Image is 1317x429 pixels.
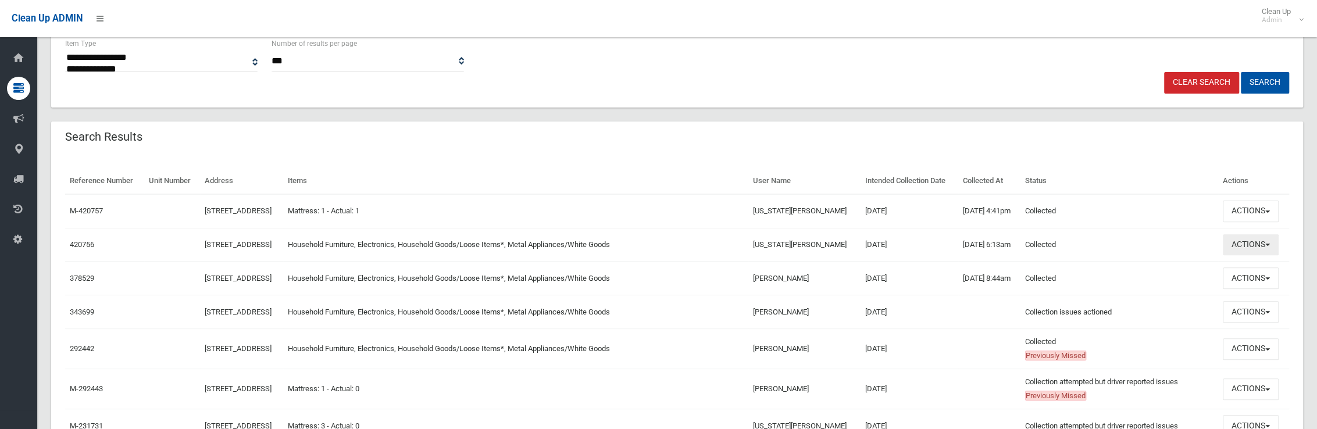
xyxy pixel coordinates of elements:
[12,13,83,24] span: Clean Up ADMIN
[1223,234,1279,256] button: Actions
[748,262,861,295] td: [PERSON_NAME]
[205,308,272,316] a: [STREET_ADDRESS]
[861,369,958,409] td: [DATE]
[65,168,144,194] th: Reference Number
[748,295,861,329] td: [PERSON_NAME]
[51,126,156,148] header: Search Results
[283,194,748,228] td: Mattress: 1 - Actual: 1
[1241,72,1289,94] button: Search
[1164,72,1239,94] a: Clear Search
[748,369,861,409] td: [PERSON_NAME]
[861,329,958,369] td: [DATE]
[861,194,958,228] td: [DATE]
[748,168,861,194] th: User Name
[1218,168,1289,194] th: Actions
[205,344,272,353] a: [STREET_ADDRESS]
[205,274,272,283] a: [STREET_ADDRESS]
[861,228,958,262] td: [DATE]
[861,295,958,329] td: [DATE]
[70,384,103,393] a: M-292443
[70,240,94,249] a: 420756
[1262,16,1291,24] small: Admin
[958,168,1020,194] th: Collected At
[70,344,94,353] a: 292442
[1025,351,1086,360] span: Previously Missed
[1223,267,1279,289] button: Actions
[70,274,94,283] a: 378529
[958,262,1020,295] td: [DATE] 8:44am
[1020,369,1218,409] td: Collection attempted but driver reported issues
[283,262,748,295] td: Household Furniture, Electronics, Household Goods/Loose Items*, Metal Appliances/White Goods
[205,240,272,249] a: [STREET_ADDRESS]
[70,206,103,215] a: M-420757
[748,228,861,262] td: [US_STATE][PERSON_NAME]
[65,37,96,50] label: Item Type
[1020,262,1218,295] td: Collected
[70,308,94,316] a: 343699
[1020,295,1218,329] td: Collection issues actioned
[1223,301,1279,323] button: Actions
[1223,338,1279,360] button: Actions
[861,168,958,194] th: Intended Collection Date
[144,168,200,194] th: Unit Number
[283,369,748,409] td: Mattress: 1 - Actual: 0
[958,194,1020,228] td: [DATE] 4:41pm
[283,329,748,369] td: Household Furniture, Electronics, Household Goods/Loose Items*, Metal Appliances/White Goods
[748,194,861,228] td: [US_STATE][PERSON_NAME]
[861,262,958,295] td: [DATE]
[205,384,272,393] a: [STREET_ADDRESS]
[1020,228,1218,262] td: Collected
[1025,391,1086,401] span: Previously Missed
[1020,329,1218,369] td: Collected
[272,37,357,50] label: Number of results per page
[200,168,283,194] th: Address
[1020,194,1218,228] td: Collected
[283,228,748,262] td: Household Furniture, Electronics, Household Goods/Loose Items*, Metal Appliances/White Goods
[1256,7,1302,24] span: Clean Up
[1223,201,1279,222] button: Actions
[1020,168,1218,194] th: Status
[958,228,1020,262] td: [DATE] 6:13am
[205,206,272,215] a: [STREET_ADDRESS]
[748,329,861,369] td: [PERSON_NAME]
[283,168,748,194] th: Items
[283,295,748,329] td: Household Furniture, Electronics, Household Goods/Loose Items*, Metal Appliances/White Goods
[1223,378,1279,400] button: Actions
